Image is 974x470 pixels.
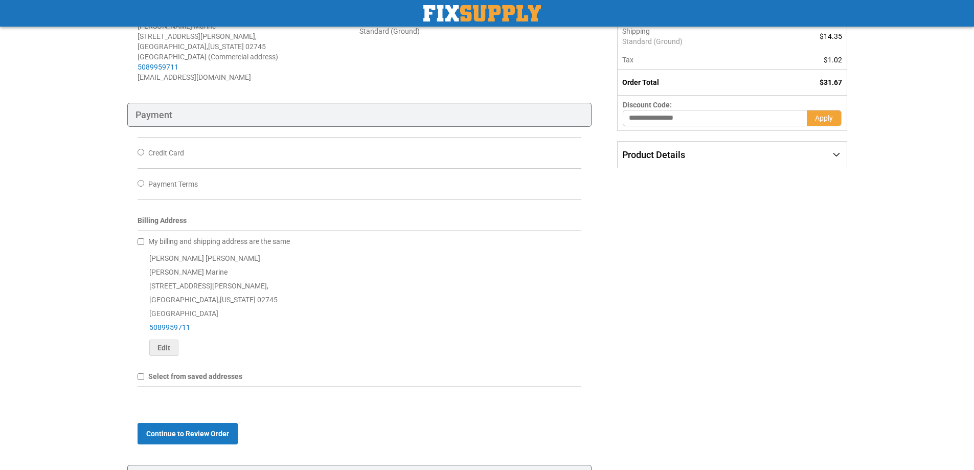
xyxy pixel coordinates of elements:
[622,36,769,47] span: Standard (Ground)
[423,5,541,21] img: Fix Industrial Supply
[138,73,251,81] span: [EMAIL_ADDRESS][DOMAIN_NAME]
[149,323,190,331] a: 5089959711
[220,296,256,304] span: [US_STATE]
[359,26,581,36] div: Standard (Ground)
[622,149,685,160] span: Product Details
[815,114,833,122] span: Apply
[820,32,842,40] span: $14.35
[807,110,842,126] button: Apply
[138,252,582,356] div: [PERSON_NAME] [PERSON_NAME] [PERSON_NAME] Marine [STREET_ADDRESS][PERSON_NAME], [GEOGRAPHIC_DATA]...
[208,42,244,51] span: [US_STATE]
[157,344,170,352] span: Edit
[148,237,290,245] span: My billing and shipping address are the same
[622,78,659,86] strong: Order Total
[622,27,650,35] span: Shipping
[138,11,359,82] address: [PERSON_NAME] [PERSON_NAME] [PERSON_NAME] Marine [STREET_ADDRESS][PERSON_NAME], [GEOGRAPHIC_DATA]...
[820,78,842,86] span: $31.67
[148,180,198,188] span: Payment Terms
[623,101,672,109] span: Discount Code:
[148,149,184,157] span: Credit Card
[138,215,582,231] div: Billing Address
[148,372,242,381] span: Select from saved addresses
[824,56,842,64] span: $1.02
[149,340,178,356] button: Edit
[138,423,238,444] button: Continue to Review Order
[146,430,229,438] span: Continue to Review Order
[618,51,775,70] th: Tax
[138,63,178,71] a: 5089959711
[423,5,541,21] a: store logo
[127,103,592,127] div: Payment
